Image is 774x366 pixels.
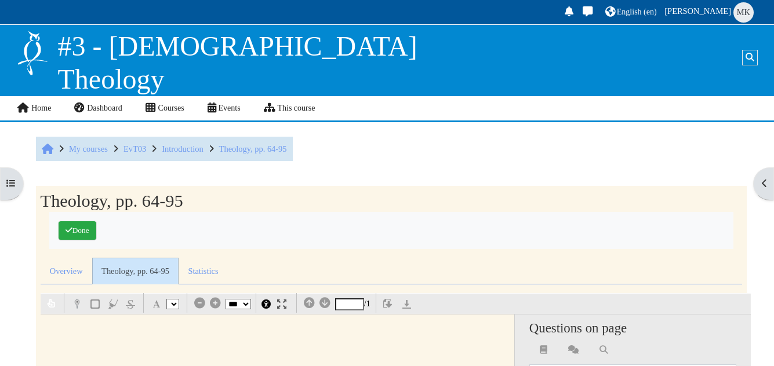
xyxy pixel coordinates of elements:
i: Next page [319,303,330,303]
img: download document [383,299,394,310]
a: Theology, pp. 64-95 [92,258,179,284]
button: Theology, pp. 64-95 is marked as done. Press to undo. [58,221,97,240]
h2: Theology, pp. 64-95 [41,191,183,211]
i: Search [598,346,609,354]
img: Add a text in the document. [152,299,161,309]
img: Add a Rectangle in the document and write a comment. [90,299,100,309]
a: Statistics [179,258,228,284]
button: Cursor [43,296,59,312]
a: User menu [663,1,757,23]
a: Dashboard [63,96,133,120]
i: zoom in [210,303,221,303]
button: Strikeout text and add a comment. [123,296,139,312]
a: My courses [69,144,108,153]
span: Milla Kuwakino [733,2,754,23]
a: Theology, pp. 64-95 [219,144,287,153]
span: / [301,296,370,312]
a: English ‎(en)‎ [604,3,659,21]
span: Events [219,104,241,112]
nav: Site links [16,96,315,120]
i: Toggle messaging drawer [582,6,594,16]
a: EvT03 [123,144,146,153]
a: Fullscreen [277,299,291,308]
span: [PERSON_NAME] [664,6,731,16]
button: Add a Rectangle in the document and write a comment. [87,296,103,312]
img: Strikeout text and add a comment. [126,299,135,309]
i: Show all questions on this page [568,346,579,354]
div: Show notification window with no new notifications [561,3,577,21]
span: Dashboard [87,104,122,112]
i: Show all questions in this document [538,346,548,354]
a: Events [196,96,252,120]
span: This course [277,104,315,112]
img: Fullscreen [277,299,286,309]
a: Hide Annotations [261,299,275,308]
nav: Breadcrumb [36,137,293,161]
button: Add a text in the document. [149,296,165,312]
span: Number of pages [366,299,370,308]
button: Add a pin in the document and write a comment. [70,296,85,312]
i: Previous page [304,303,315,303]
a: Courses [134,96,196,120]
img: download comments [402,300,411,309]
img: Add a pin in the document and write a comment. [72,299,82,309]
button: Highlight text and add a comment. [105,296,121,312]
a: This course [252,96,327,120]
a: Toggle messaging drawer There are 0 unread conversations [580,3,597,21]
span: Home [31,104,51,112]
a: Introduction [162,144,203,153]
a: Overview [41,258,92,284]
img: Logo [16,30,49,76]
i: zoom out [194,303,205,303]
span: #3 - [DEMOGRAPHIC_DATA] Theology [58,31,417,95]
img: Highlight text and add a comment. [108,299,118,309]
a: Home [5,96,63,120]
span: Courses [158,104,184,112]
img: Hide Annotations [261,299,271,309]
span: English ‎(en)‎ [617,8,657,16]
h4: Questions on page [529,320,737,336]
